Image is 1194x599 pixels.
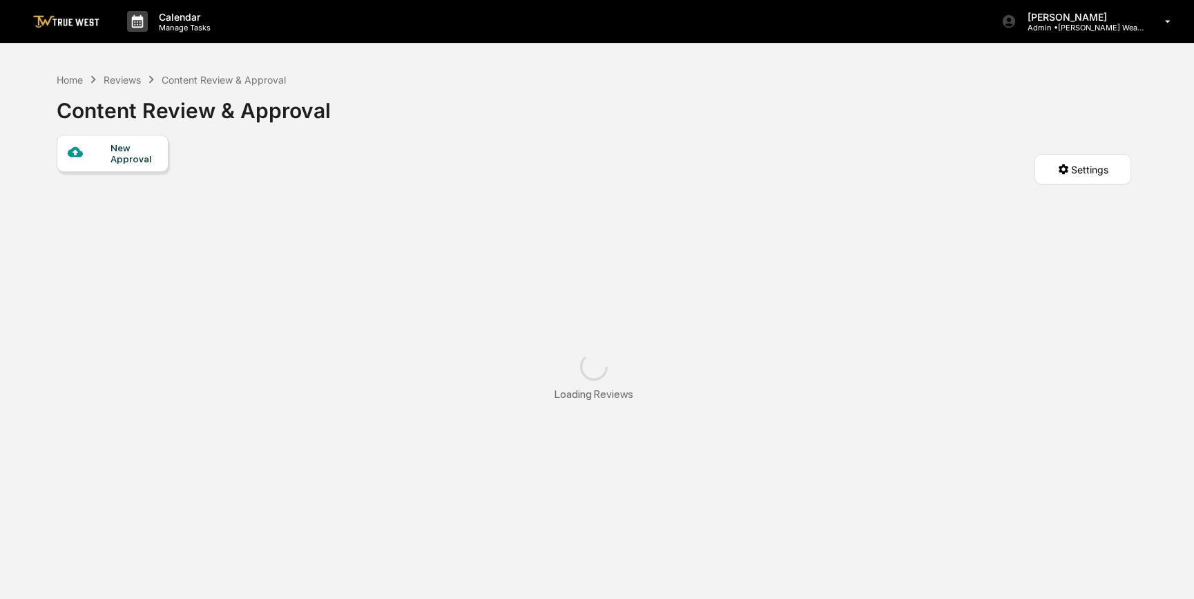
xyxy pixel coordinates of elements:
[57,87,331,123] div: Content Review & Approval
[162,74,286,86] div: Content Review & Approval
[1034,154,1131,184] button: Settings
[148,23,218,32] p: Manage Tasks
[1017,11,1145,23] p: [PERSON_NAME]
[148,11,218,23] p: Calendar
[555,388,633,401] div: Loading Reviews
[110,142,157,164] div: New Approval
[104,74,141,86] div: Reviews
[33,15,99,28] img: logo
[1017,23,1145,32] p: Admin • [PERSON_NAME] Wealth Management
[57,74,83,86] div: Home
